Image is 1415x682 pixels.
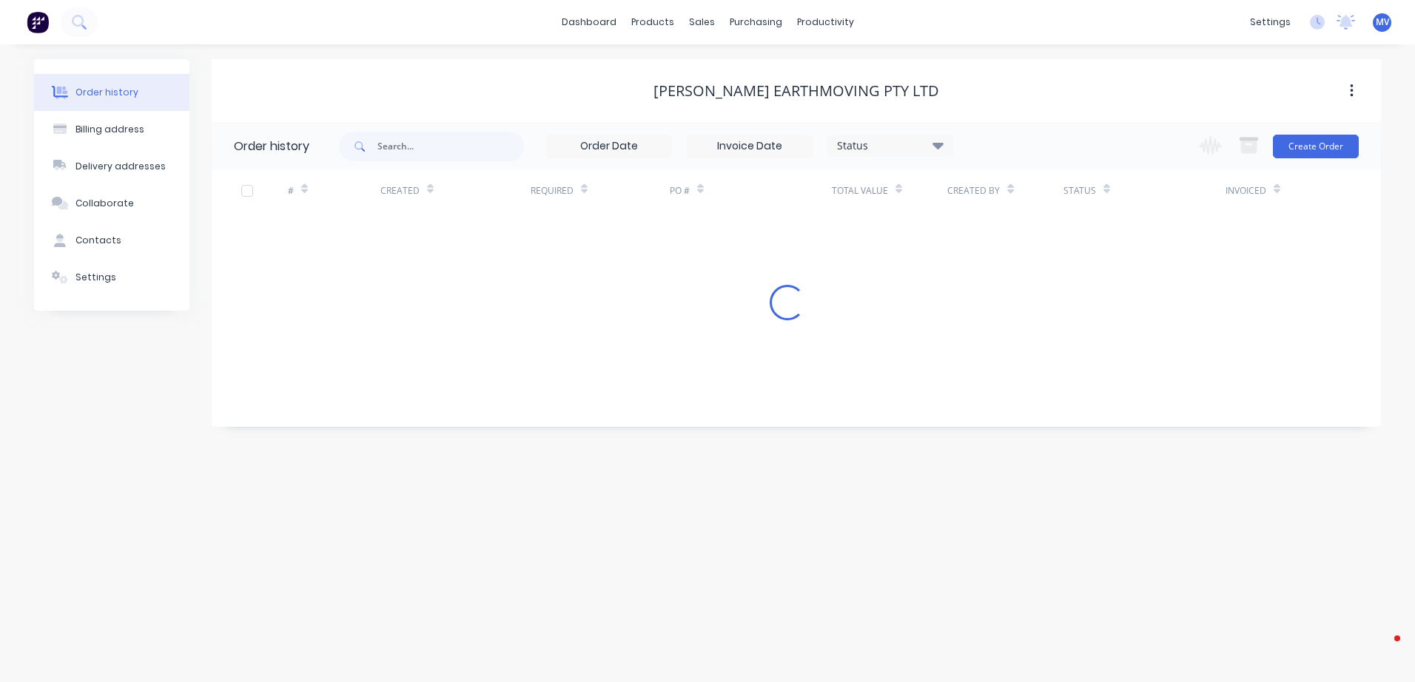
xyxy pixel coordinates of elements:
[75,160,166,173] div: Delivery addresses
[75,123,144,136] div: Billing address
[1243,11,1298,33] div: settings
[1063,184,1096,197] div: Status
[670,170,832,211] div: PO #
[288,184,294,197] div: #
[75,86,138,99] div: Order history
[790,11,861,33] div: productivity
[688,135,812,158] input: Invoice Date
[554,11,624,33] a: dashboard
[34,111,189,148] button: Billing address
[722,11,790,33] div: purchasing
[34,74,189,111] button: Order history
[75,234,121,247] div: Contacts
[547,135,671,158] input: Order Date
[75,271,116,284] div: Settings
[377,132,524,161] input: Search...
[531,184,574,197] div: Required
[380,184,420,197] div: Created
[1226,170,1318,211] div: Invoiced
[34,259,189,296] button: Settings
[828,138,952,154] div: Status
[1226,184,1266,197] div: Invoiced
[1273,135,1359,158] button: Create Order
[234,138,309,155] div: Order history
[653,82,939,100] div: [PERSON_NAME] Earthmoving Pty Ltd
[34,222,189,259] button: Contacts
[27,11,49,33] img: Factory
[34,185,189,222] button: Collaborate
[832,170,947,211] div: Total Value
[380,170,531,211] div: Created
[682,11,722,33] div: sales
[1063,170,1226,211] div: Status
[75,197,134,210] div: Collaborate
[670,184,690,197] div: PO #
[288,170,380,211] div: #
[1376,16,1389,29] span: MV
[1365,632,1400,667] iframe: Intercom live chat
[947,184,1000,197] div: Created By
[832,184,888,197] div: Total Value
[34,148,189,185] button: Delivery addresses
[624,11,682,33] div: products
[531,170,670,211] div: Required
[947,170,1063,211] div: Created By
